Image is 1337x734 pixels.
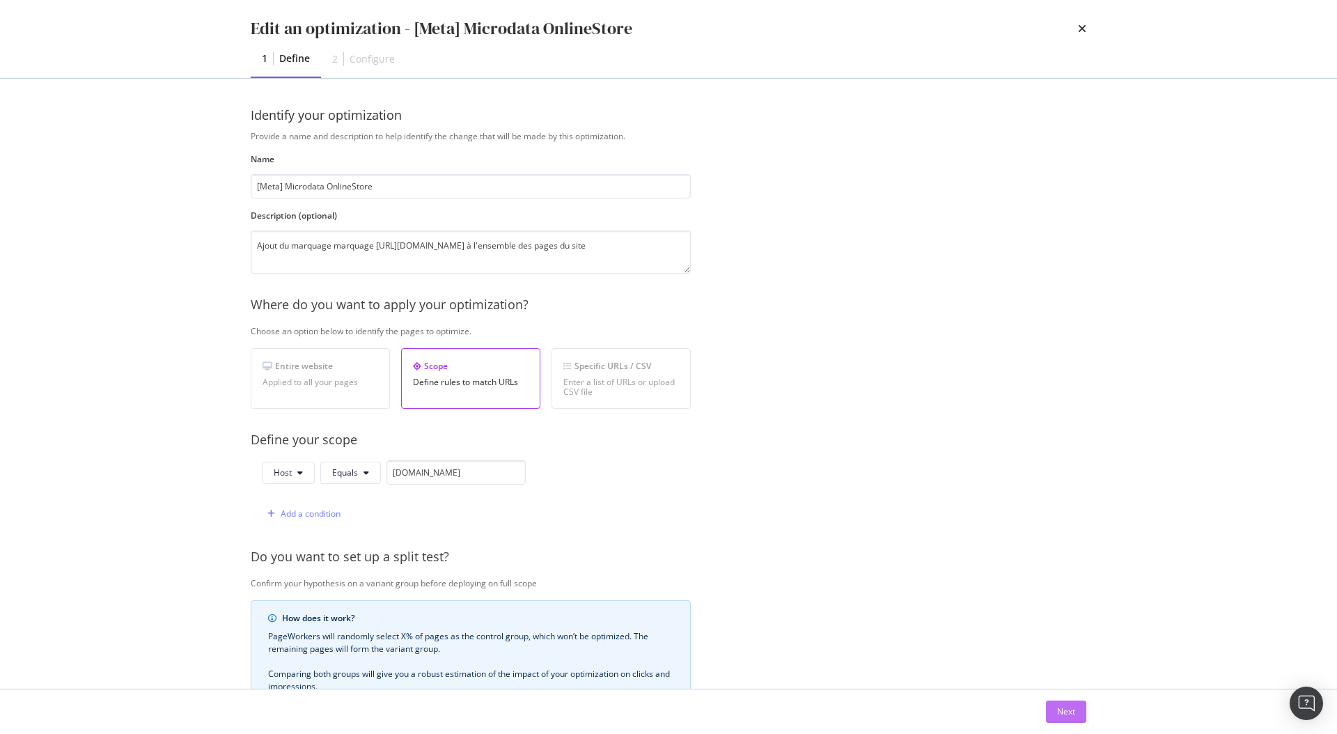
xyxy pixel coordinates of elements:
[1057,705,1075,717] div: Next
[251,431,1155,449] div: Define your scope
[563,360,679,372] div: Specific URLs / CSV
[332,52,338,66] div: 2
[268,630,673,693] div: PageWorkers will randomly select X% of pages as the control group, which won’t be optimized. The ...
[1290,687,1323,720] div: Open Intercom Messenger
[413,377,529,387] div: Define rules to match URLs
[262,462,315,484] button: Host
[563,377,679,397] div: Enter a list of URLs or upload CSV file
[350,52,395,66] div: Configure
[251,600,691,705] div: info banner
[263,377,378,387] div: Applied to all your pages
[320,462,381,484] button: Equals
[1078,17,1086,40] div: times
[251,174,691,198] input: Enter an optimization name to easily find it back
[274,467,292,478] span: Host
[251,577,1155,589] div: Confirm your hypothesis on a variant group before deploying on full scope
[282,612,673,625] div: How does it work?
[251,153,691,165] label: Name
[262,52,267,65] div: 1
[251,231,691,274] textarea: Ajout du marquage marquage [URL][DOMAIN_NAME] à l'ensemble des pages du site
[262,503,341,525] button: Add a condition
[251,107,1086,125] div: Identify your optimization
[279,52,310,65] div: Define
[251,130,1155,142] div: Provide a name and description to help identify the change that will be made by this optimization.
[251,17,632,40] div: Edit an optimization - [Meta] Microdata OnlineStore
[251,548,1155,566] div: Do you want to set up a split test?
[413,360,529,372] div: Scope
[251,210,691,221] label: Description (optional)
[251,325,1155,337] div: Choose an option below to identify the pages to optimize.
[281,508,341,520] div: Add a condition
[332,467,358,478] span: Equals
[263,360,378,372] div: Entire website
[1046,701,1086,723] button: Next
[251,296,1155,314] div: Where do you want to apply your optimization?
